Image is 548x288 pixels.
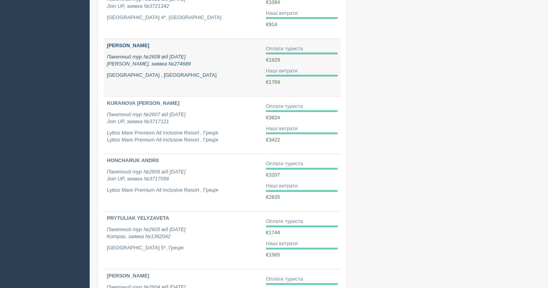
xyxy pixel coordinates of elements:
b: PRYTULIAK YELYZAVETA [107,216,169,221]
span: €3824 [266,115,280,120]
p: Lyttos Mare Premium All Inclusive Resort , Греція Lyttos Mare Premium All Inclusive Resort , Греція [107,129,260,144]
p: [GEOGRAPHIC_DATA] 4*, [GEOGRAPHIC_DATA] [107,14,260,21]
i: Пакетний тур №2606 від [DATE] Join UP, заявка №3717056 [107,169,186,182]
div: Оплати туриста [266,103,338,110]
b: [PERSON_NAME] [107,42,149,48]
div: Наші витрати [266,10,338,17]
div: Наші витрати [266,125,338,133]
span: €1769 [266,79,280,85]
span: €3207 [266,172,280,178]
a: PRYTULIAK YELYZAVETA Пакетний тур №2605 від [DATE]Kompas, заявка №1362042 [GEOGRAPHIC_DATA] 5*, Г... [104,212,263,269]
span: €2835 [266,194,280,200]
div: Оплати туриста [266,276,338,283]
span: €3422 [266,137,280,143]
a: [PERSON_NAME] Пакетний тур №2608 від [DATE][PERSON_NAME], заявка №274689 [GEOGRAPHIC_DATA] , [GEO... [104,39,263,96]
a: HONCHARUK ANDRII Пакетний тур №2606 від [DATE]Join UP, заявка №3717056 Lyttos Mare Premium All In... [104,154,263,212]
div: Наші витрати [266,183,338,190]
b: KURANOVA [PERSON_NAME] [107,100,179,106]
p: Lyttos Mare Premium All Inclusive Resort , Греція [107,187,260,194]
span: €1744 [266,230,280,236]
span: €1565 [266,252,280,258]
div: Наші витрати [266,67,338,75]
b: [PERSON_NAME] [107,273,149,279]
p: [GEOGRAPHIC_DATA] , [GEOGRAPHIC_DATA] [107,72,260,79]
div: Оплати туриста [266,161,338,168]
span: €1929 [266,57,280,63]
i: Пакетний тур №2605 від [DATE] Kompas, заявка №1362042 [107,227,186,240]
b: HONCHARUK ANDRII [107,158,159,164]
div: Оплати туриста [266,45,338,53]
div: Наші витрати [266,240,338,248]
i: Пакетний тур №2607 від [DATE] Join UP, заявка №3717121 [107,111,186,125]
div: Оплати туриста [266,218,338,226]
a: KURANOVA [PERSON_NAME] Пакетний тур №2607 від [DATE]Join UP, заявка №3717121 Lyttos Mare Premium ... [104,97,263,154]
span: €914 [266,21,277,27]
i: Пакетний тур №2608 від [DATE] [PERSON_NAME], заявка №274689 [107,54,191,67]
p: [GEOGRAPHIC_DATA] 5*, Греція [107,245,260,252]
